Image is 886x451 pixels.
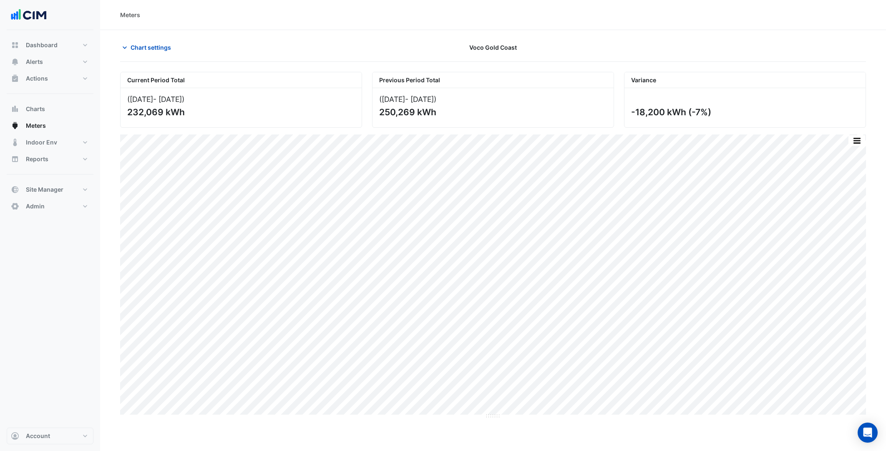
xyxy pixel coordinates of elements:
div: Variance [624,72,866,88]
span: Indoor Env [26,138,57,147]
div: 250,269 kWh [379,107,605,117]
div: Open Intercom Messenger [858,423,878,443]
app-icon: Site Manager [11,185,19,194]
span: Actions [26,74,48,83]
span: Charts [26,105,45,113]
app-icon: Admin [11,202,19,210]
button: Reports [7,151,93,167]
span: - [DATE] [153,95,182,104]
span: Voco Gold Coast [469,43,517,52]
span: Site Manager [26,185,63,194]
app-icon: Dashboard [11,41,19,49]
button: Alerts [7,53,93,70]
button: More Options [848,135,865,146]
app-icon: Actions [11,74,19,83]
span: Reports [26,155,48,163]
span: Chart settings [131,43,171,52]
app-icon: Meters [11,122,19,130]
span: Meters [26,122,46,130]
div: ([DATE] ) [127,95,355,104]
button: Meters [7,117,93,134]
img: Company Logo [10,7,48,23]
button: Indoor Env [7,134,93,151]
div: 232,069 kWh [127,107,353,117]
button: Site Manager [7,181,93,198]
span: Account [26,432,50,440]
span: Alerts [26,58,43,66]
span: Admin [26,202,45,210]
div: Current Period Total [121,72,362,88]
span: Dashboard [26,41,58,49]
span: - [DATE] [405,95,434,104]
div: Meters [120,10,140,19]
div: -18,200 kWh (-7%) [631,107,857,117]
app-icon: Reports [11,155,19,163]
app-icon: Charts [11,105,19,113]
div: ([DATE] ) [379,95,607,104]
app-icon: Indoor Env [11,138,19,147]
button: Chart settings [120,40,176,55]
button: Charts [7,101,93,117]
app-icon: Alerts [11,58,19,66]
div: Previous Period Total [373,72,614,88]
button: Account [7,428,93,444]
button: Dashboard [7,37,93,53]
button: Admin [7,198,93,215]
button: Actions [7,70,93,87]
